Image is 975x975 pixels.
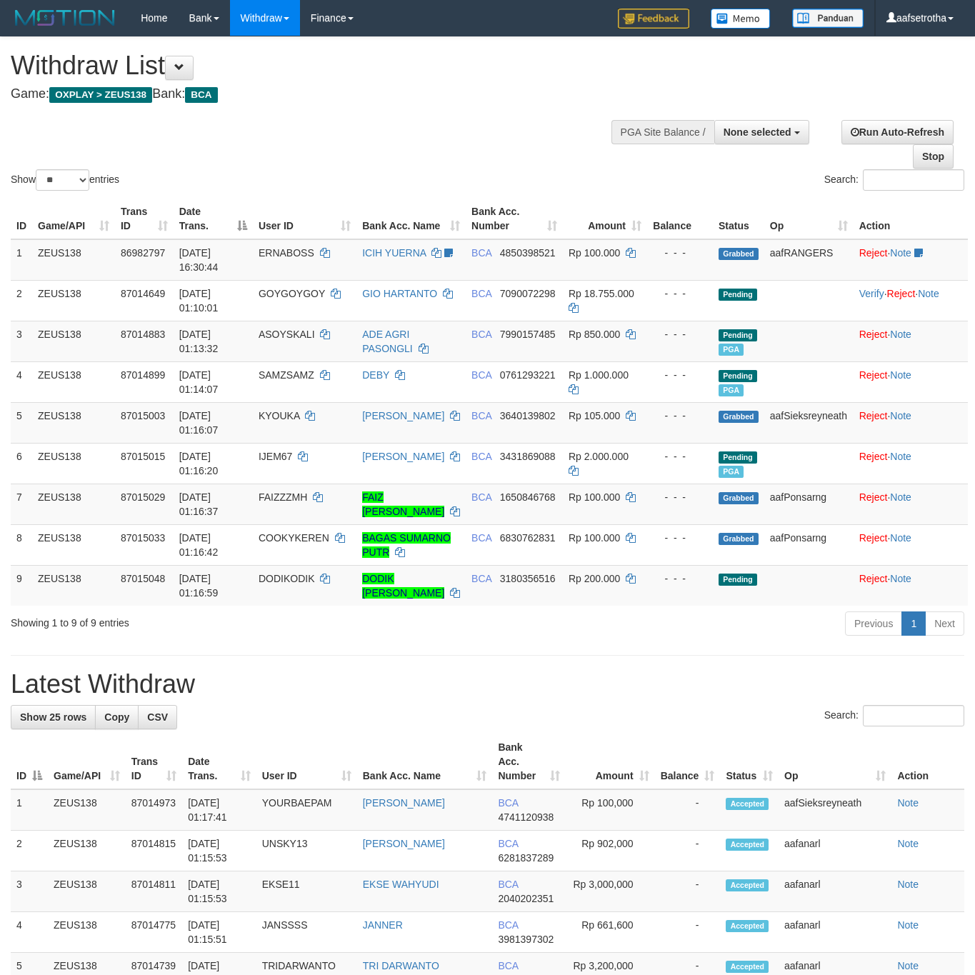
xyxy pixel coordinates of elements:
span: Marked by aafanarl [719,344,744,356]
td: - [655,831,721,871]
div: - - - [653,368,707,382]
span: [DATE] 01:16:42 [179,532,219,558]
span: BCA [498,960,518,971]
span: [DATE] 01:13:32 [179,329,219,354]
td: aafanarl [779,831,891,871]
td: Rp 661,600 [566,912,655,953]
span: Accepted [726,879,769,891]
span: Copy 4850398521 to clipboard [500,247,556,259]
a: Note [890,532,911,544]
td: 5 [11,402,32,443]
a: [PERSON_NAME] [362,410,444,421]
span: 87014899 [121,369,165,381]
td: aafSieksreyneath [764,402,854,443]
td: - [655,912,721,953]
th: Game/API: activate to sort column ascending [32,199,115,239]
th: ID [11,199,32,239]
span: Copy 2040202351 to clipboard [498,893,554,904]
span: FAIZZZMH [259,491,307,503]
th: Op: activate to sort column ascending [779,734,891,789]
td: ZEUS138 [32,402,115,443]
img: MOTION_logo.png [11,7,119,29]
th: Status [713,199,764,239]
td: aafSieksreyneath [779,789,891,831]
a: JANNER [363,919,403,931]
span: 87014649 [121,288,165,299]
th: Date Trans.: activate to sort column ascending [182,734,256,789]
th: Date Trans.: activate to sort column descending [174,199,253,239]
span: Grabbed [719,248,759,260]
td: 87014811 [126,871,182,912]
span: Copy 3431869088 to clipboard [500,451,556,462]
div: - - - [653,531,707,545]
td: UNSKY13 [256,831,357,871]
span: Copy 6830762831 to clipboard [500,532,556,544]
a: Reject [859,369,888,381]
span: IJEM67 [259,451,292,462]
td: · · [854,280,968,321]
div: - - - [653,246,707,260]
span: Grabbed [719,533,759,545]
span: [DATE] 01:16:37 [179,491,219,517]
div: PGA Site Balance / [611,120,714,144]
span: Rp 105.000 [569,410,620,421]
span: ASOYSKALI [259,329,315,340]
td: aafanarl [779,871,891,912]
a: Reject [859,491,888,503]
span: [DATE] 01:16:20 [179,451,219,476]
td: 3 [11,871,48,912]
img: Button%20Memo.svg [711,9,771,29]
div: - - - [653,286,707,301]
select: Showentries [36,169,89,191]
a: FAIZ [PERSON_NAME] [362,491,444,517]
td: [DATE] 01:17:41 [182,789,256,831]
td: 9 [11,565,32,606]
td: · [854,484,968,524]
span: BCA [498,919,518,931]
label: Show entries [11,169,119,191]
a: [PERSON_NAME] [363,797,445,809]
th: Amount: activate to sort column ascending [566,734,655,789]
td: - [655,871,721,912]
span: KYOUKA [259,410,300,421]
td: ZEUS138 [48,789,126,831]
span: Rp 100.000 [569,247,620,259]
a: Next [925,611,964,636]
span: Pending [719,451,757,464]
td: Rp 100,000 [566,789,655,831]
th: Trans ID: activate to sort column ascending [126,734,182,789]
label: Search: [824,169,964,191]
a: Verify [859,288,884,299]
span: Grabbed [719,411,759,423]
td: ZEUS138 [32,239,115,281]
a: Reject [859,410,888,421]
a: ICIH YUERNA [362,247,426,259]
span: [DATE] 16:30:44 [179,247,219,273]
a: BAGAS SUMARNO PUTR [362,532,451,558]
span: Copy 1650846768 to clipboard [500,491,556,503]
img: panduan.png [792,9,864,28]
input: Search: [863,705,964,726]
td: 4 [11,361,32,402]
td: Rp 3,000,000 [566,871,655,912]
span: None selected [724,126,791,138]
span: DODIKODIK [259,573,315,584]
span: Copy 4741120938 to clipboard [498,811,554,823]
span: Copy 7090072298 to clipboard [500,288,556,299]
a: Previous [845,611,902,636]
a: Reject [859,329,888,340]
button: None selected [714,120,809,144]
a: Show 25 rows [11,705,96,729]
td: · [854,239,968,281]
td: ZEUS138 [48,871,126,912]
td: · [854,361,968,402]
span: BCA [471,410,491,421]
th: Amount: activate to sort column ascending [563,199,647,239]
td: 87014775 [126,912,182,953]
a: Note [890,369,911,381]
span: BCA [185,87,217,103]
a: TRI DARWANTO [363,960,439,971]
a: ADE AGRI PASONGLI [362,329,413,354]
th: ID: activate to sort column descending [11,734,48,789]
span: 87015033 [121,532,165,544]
